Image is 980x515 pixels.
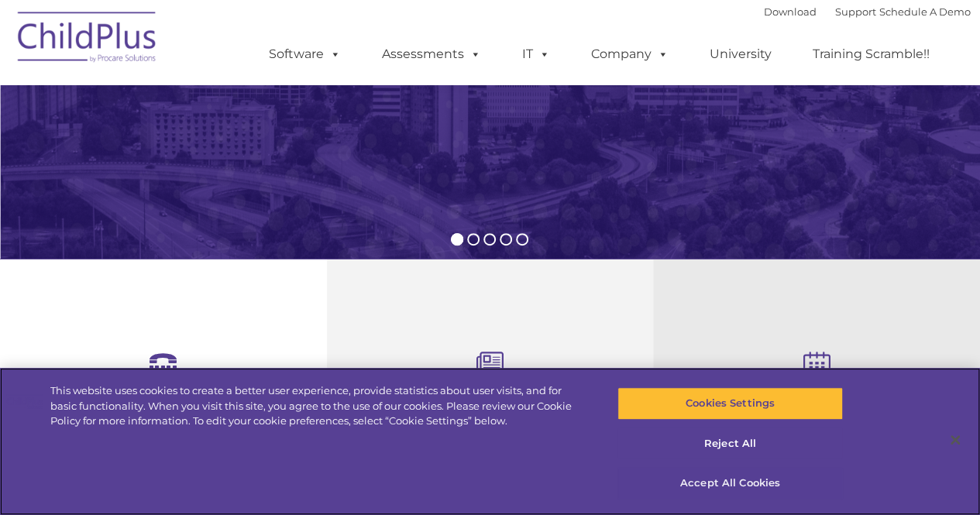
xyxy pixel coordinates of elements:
a: University [694,39,787,70]
button: Cookies Settings [617,387,843,420]
img: ChildPlus by Procare Solutions [10,1,165,78]
span: Last name [215,102,263,114]
a: Training Scramble!! [797,39,945,70]
div: This website uses cookies to create a better user experience, provide statistics about user visit... [50,383,588,429]
a: Support [835,5,876,18]
a: Company [576,39,684,70]
a: Schedule A Demo [879,5,971,18]
a: IT [507,39,566,70]
a: Assessments [366,39,497,70]
span: Phone number [215,166,281,177]
button: Accept All Cookies [617,467,843,500]
button: Reject All [617,427,843,460]
a: Software [253,39,356,70]
button: Close [938,423,972,457]
a: Download [764,5,817,18]
font: | [764,5,971,18]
